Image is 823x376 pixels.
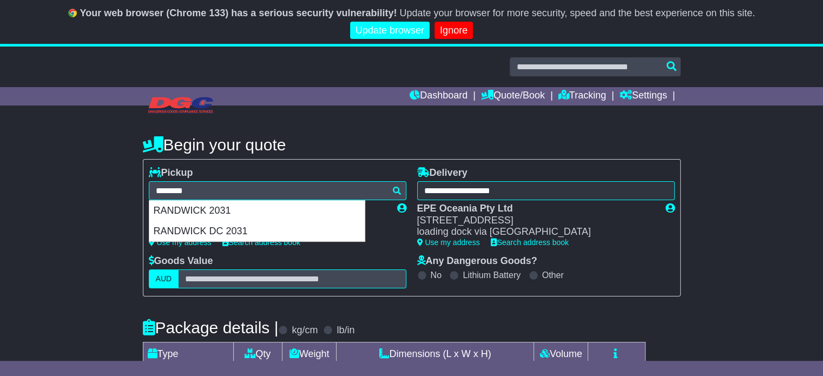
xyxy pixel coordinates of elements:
label: Goods Value [149,255,213,267]
td: Volume [534,342,588,366]
a: Ignore [434,22,473,39]
div: EPE Oceania Pty Ltd [417,203,655,215]
h4: Begin your quote [143,136,681,154]
label: Lithium Battery [463,270,521,280]
td: Dimensions (L x W x H) [337,342,534,366]
label: Pickup [149,167,193,179]
div: loading dock via [GEOGRAPHIC_DATA] [417,226,655,238]
a: Search address book [491,238,569,247]
a: Tracking [558,87,606,105]
td: Type [143,342,233,366]
a: Use my address [149,238,212,247]
td: Qty [233,342,282,366]
label: Any Dangerous Goods? [417,255,537,267]
label: kg/cm [292,325,318,337]
label: AUD [149,269,179,288]
div: RANDWICK DC 2031 [149,221,365,242]
a: Use my address [417,238,480,247]
div: [STREET_ADDRESS] [417,215,655,227]
a: Dashboard [410,87,468,105]
a: Search address book [222,238,300,247]
div: RANDWICK 2031 [149,201,365,221]
a: Settings [620,87,667,105]
a: Update browser [350,22,430,39]
label: No [431,270,442,280]
a: Quote/Book [481,87,545,105]
h4: Package details | [143,319,279,337]
label: Other [542,270,564,280]
span: Update your browser for more security, speed and the best experience on this site. [399,8,755,18]
td: Weight [282,342,337,366]
label: Delivery [417,167,468,179]
b: Your web browser (Chrome 133) has a serious security vulnerability! [80,8,397,18]
label: lb/in [337,325,354,337]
